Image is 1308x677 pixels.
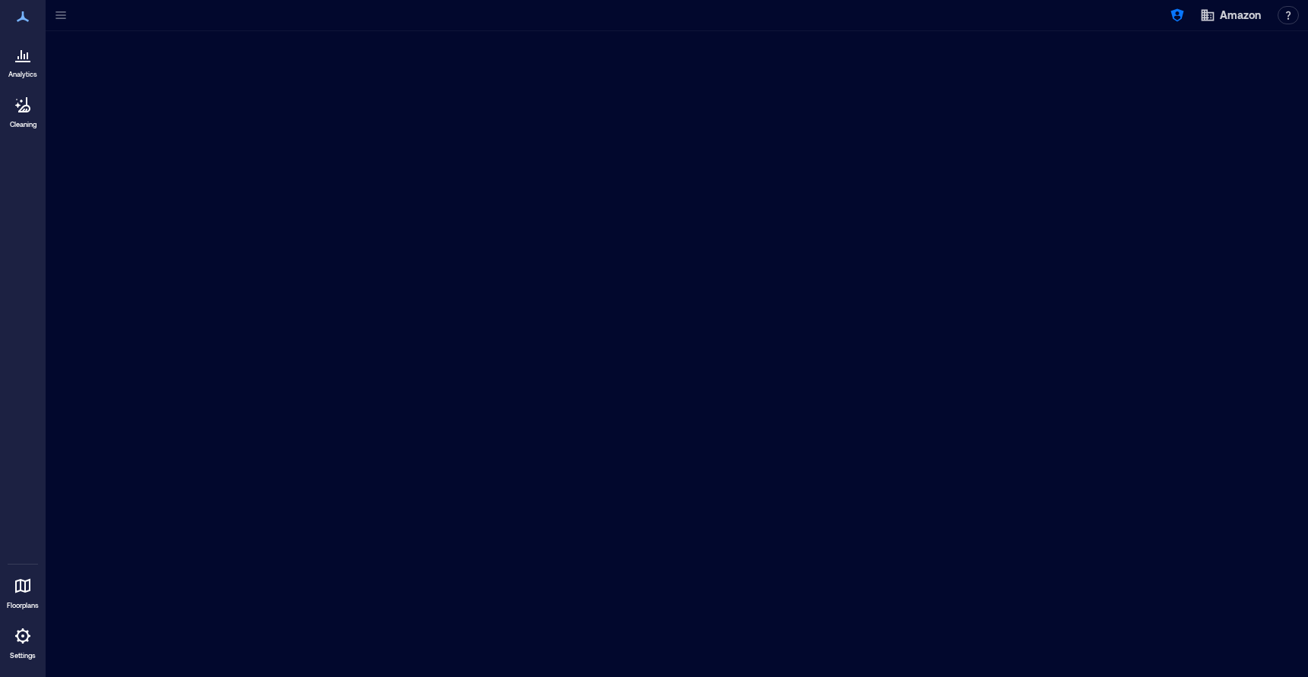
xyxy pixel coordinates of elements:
a: Analytics [4,36,42,84]
a: Settings [5,618,41,665]
p: Cleaning [10,120,36,129]
p: Settings [10,651,36,660]
p: Floorplans [7,601,39,610]
button: Amazon [1196,3,1265,27]
a: Cleaning [4,87,42,134]
p: Analytics [8,70,37,79]
span: Amazon [1220,8,1261,23]
a: Floorplans [2,568,43,615]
